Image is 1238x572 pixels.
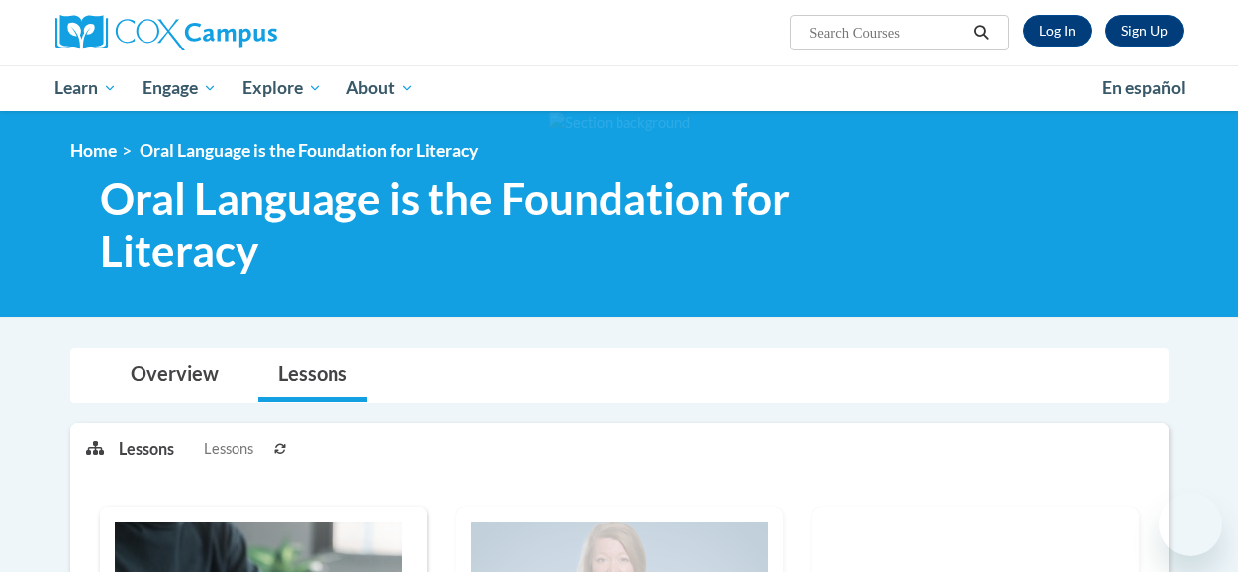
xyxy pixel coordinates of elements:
[119,438,174,460] p: Lessons
[549,112,690,134] img: Section background
[1159,493,1222,556] iframe: Button to launch messaging window
[346,76,414,100] span: About
[808,21,966,45] input: Search Courses
[333,65,427,111] a: About
[140,141,478,161] span: Oral Language is the Foundation for Literacy
[1090,67,1198,109] a: En español
[258,349,367,402] a: Lessons
[1102,77,1186,98] span: En español
[70,141,117,161] a: Home
[111,349,238,402] a: Overview
[143,76,217,100] span: Engage
[1023,15,1092,47] a: Log In
[41,65,1198,111] div: Main menu
[55,15,412,50] a: Cox Campus
[1105,15,1184,47] a: Register
[55,15,277,50] img: Cox Campus
[130,65,230,111] a: Engage
[230,65,334,111] a: Explore
[242,76,322,100] span: Explore
[204,438,253,460] span: Lessons
[972,26,990,41] i: 
[43,65,131,111] a: Learn
[966,21,996,45] button: Search
[54,76,117,100] span: Learn
[100,172,916,277] span: Oral Language is the Foundation for Literacy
